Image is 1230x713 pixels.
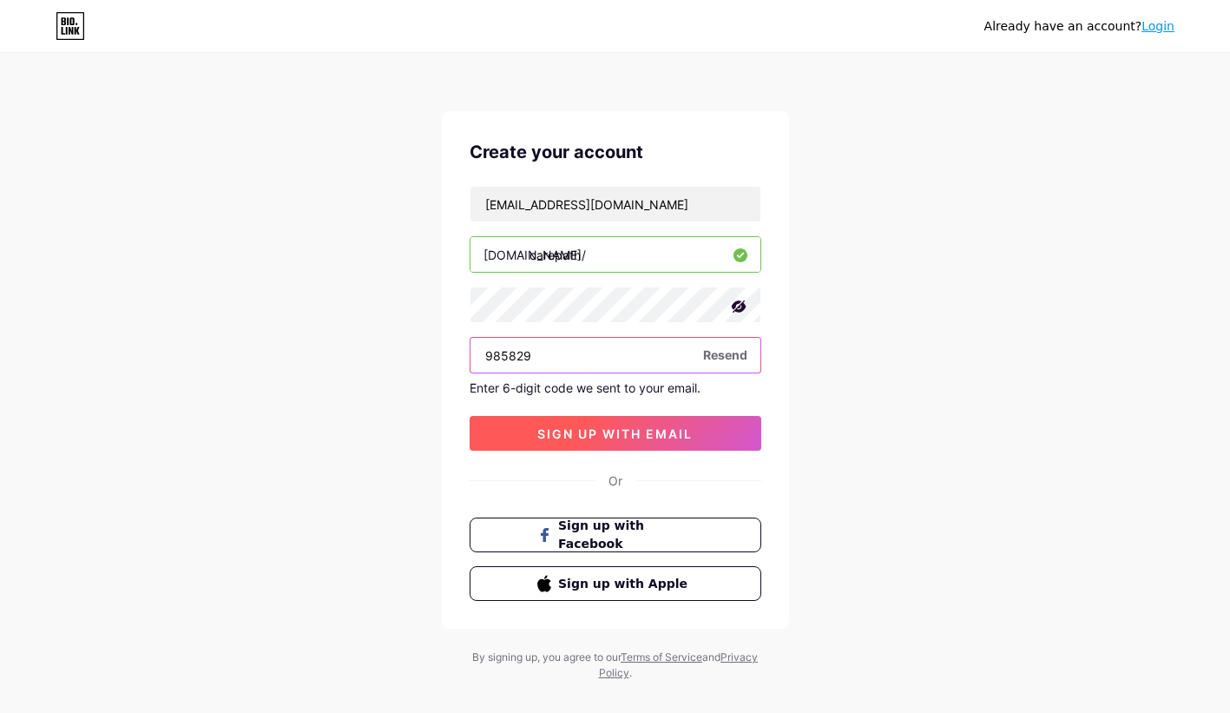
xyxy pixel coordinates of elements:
[558,575,693,593] span: Sign up with Apple
[558,517,693,553] span: Sign up with Facebook
[470,566,761,601] button: Sign up with Apple
[470,518,761,552] button: Sign up with Facebook
[984,17,1174,36] div: Already have an account?
[470,380,761,395] div: Enter 6-digit code we sent to your email.
[621,650,702,663] a: Terms of Service
[470,237,760,272] input: username
[470,338,760,373] input: Paste login code
[470,416,761,451] button: sign up with email
[470,187,760,221] input: Email
[470,139,761,165] div: Create your account
[608,472,622,490] div: Or
[1141,19,1174,33] a: Login
[537,426,693,441] span: sign up with email
[703,346,747,364] span: Resend
[483,246,586,264] div: [DOMAIN_NAME]/
[468,650,763,681] div: By signing up, you agree to our and .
